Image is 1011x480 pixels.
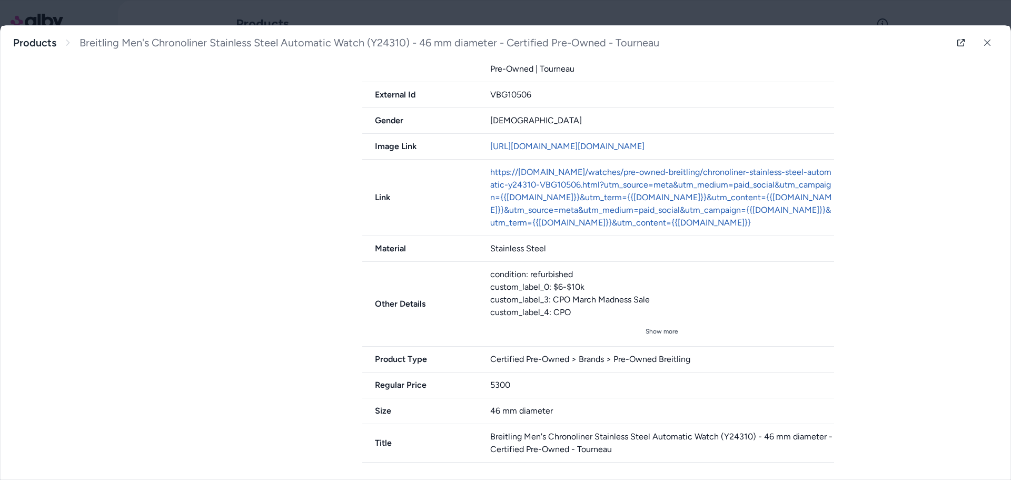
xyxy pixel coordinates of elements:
span: Size [362,405,478,417]
span: Image Link [362,140,478,153]
div: condition: refurbished custom_label_0: $6-$10k custom_label_3: CPO March Madness Sale custom_labe... [490,268,835,319]
div: Certified Pre-Owned > Brands > Pre-Owned Breitling [490,353,835,366]
span: Product Type [362,353,478,366]
span: External Id [362,89,478,101]
span: Title [362,437,478,449]
span: Regular Price [362,379,478,391]
div: 5300 [490,379,835,391]
div: Breitling Men's Chronoliner Stainless Steel Automatic Watch (Y24310) - 46 mm diameter - Certified... [490,430,835,456]
div: VBG10506 [490,89,835,101]
div: Stainless Steel [490,242,835,255]
div: 46 mm diameter [490,405,835,417]
a: https://[DOMAIN_NAME]/watches/pre-owned-breitling/chronoliner-stainless-steel-automatic-y24310-VB... [490,167,832,228]
div: [DEMOGRAPHIC_DATA] [490,114,835,127]
span: Breitling Men's Chronoliner Stainless Steel Automatic Watch (Y24310) - 46 mm diameter - Certified... [80,36,659,50]
nav: breadcrumb [13,36,659,50]
a: [URL][DOMAIN_NAME][DOMAIN_NAME] [490,141,645,151]
span: Material [362,242,478,255]
button: Show more [490,323,835,340]
span: Link [362,191,478,204]
span: Other Details [362,298,478,310]
a: Products [13,36,56,50]
span: Gender [362,114,478,127]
